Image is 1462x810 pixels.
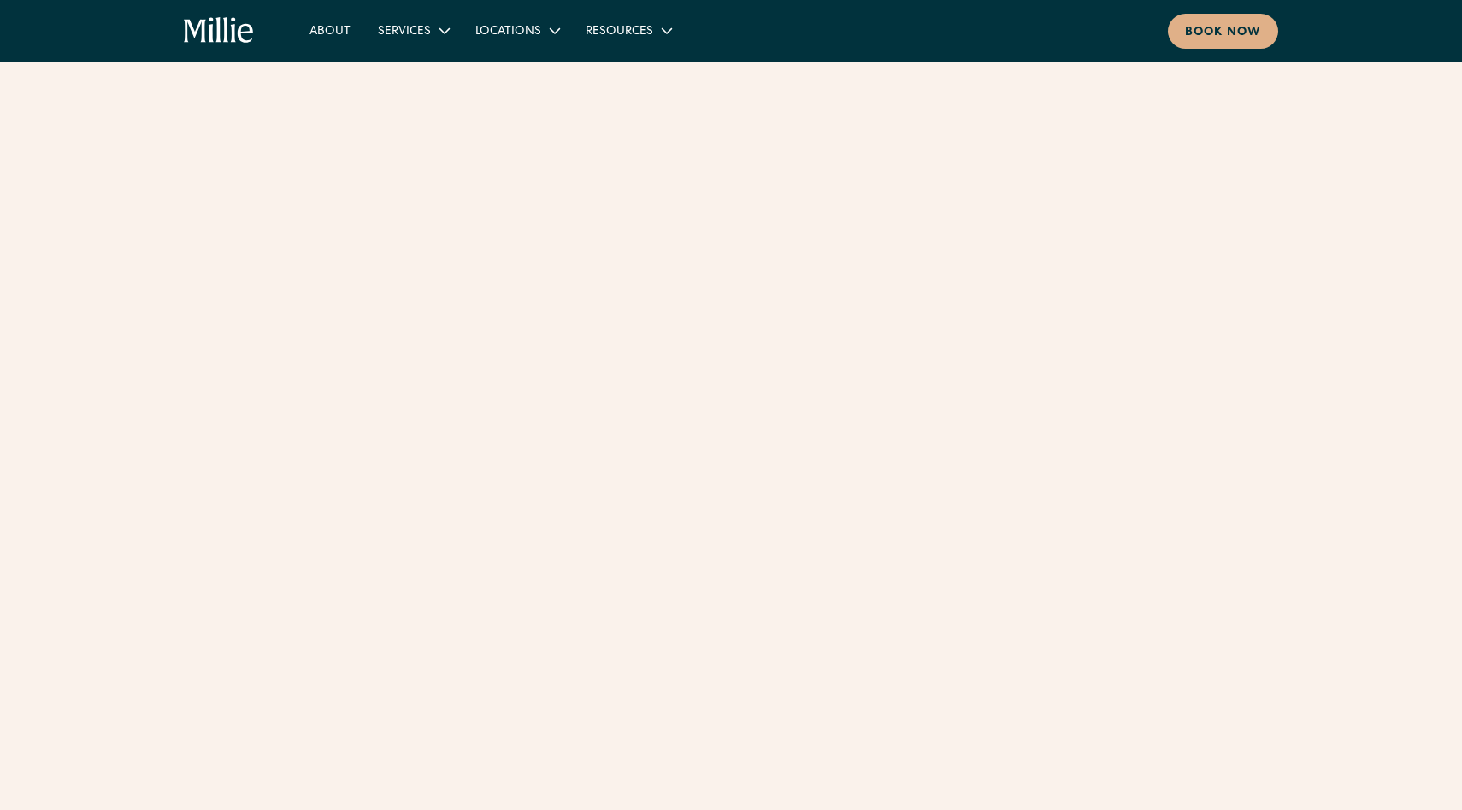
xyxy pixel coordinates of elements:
[462,16,572,44] div: Locations
[572,16,684,44] div: Resources
[1168,14,1278,49] a: Book now
[586,23,653,41] div: Resources
[184,17,255,44] a: home
[378,23,431,41] div: Services
[1185,24,1261,42] div: Book now
[364,16,462,44] div: Services
[475,23,541,41] div: Locations
[296,16,364,44] a: About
